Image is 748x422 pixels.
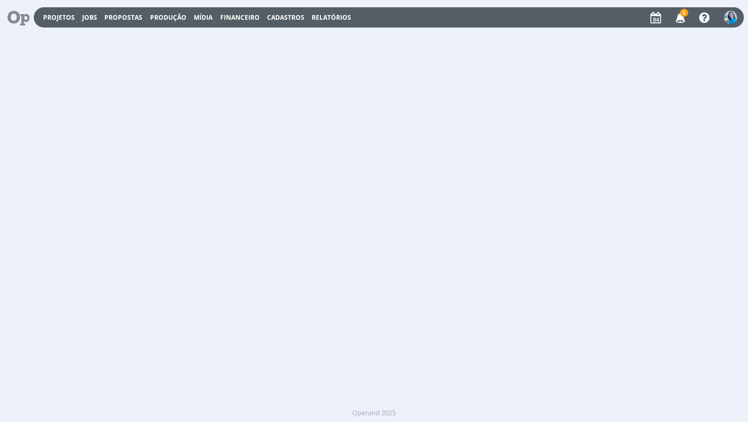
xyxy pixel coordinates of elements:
button: Projetos [40,14,78,22]
a: Produção [150,13,186,22]
button: 5 [669,8,690,27]
a: Projetos [43,13,75,22]
span: Propostas [104,13,142,22]
button: Financeiro [217,14,263,22]
a: Mídia [194,13,212,22]
a: Jobs [82,13,97,22]
button: Mídia [191,14,216,22]
button: Propostas [101,14,145,22]
a: Financeiro [220,13,260,22]
button: Cadastros [264,14,308,22]
button: Relatórios [309,14,354,22]
a: Relatórios [312,13,351,22]
button: Produção [147,14,190,22]
img: E [724,11,737,24]
button: E [724,8,738,27]
span: Cadastros [267,13,304,22]
button: Jobs [79,14,100,22]
span: 5 [680,9,688,17]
